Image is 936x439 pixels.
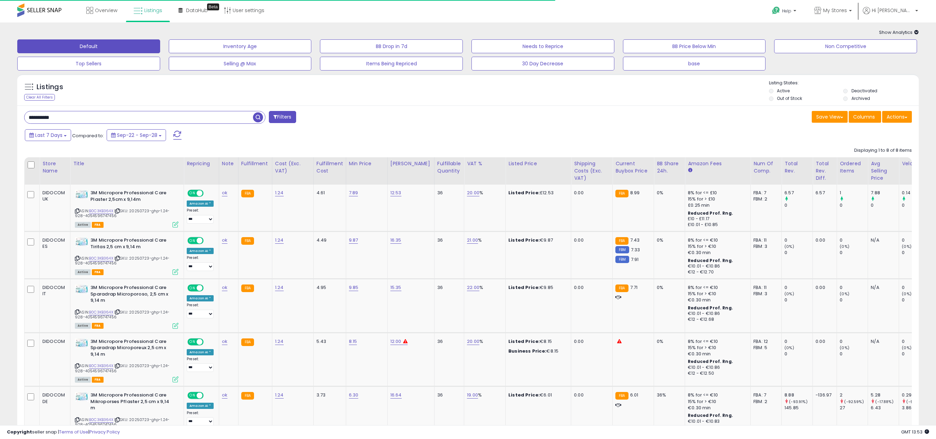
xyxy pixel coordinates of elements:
[767,1,803,22] a: Help
[902,284,930,291] div: 0
[902,190,930,196] div: 0.14
[471,39,614,53] button: Needs to Reprice
[853,113,875,120] span: Columns
[42,237,65,250] div: DIDOCOM ES
[241,237,254,245] small: FBA
[871,284,894,291] div: N/A
[75,392,89,402] img: 41vvoszaUEL._SL40_.jpg
[753,160,779,175] div: Num of Comp.
[508,189,540,196] b: Listed Price:
[871,202,899,208] div: 0
[615,160,651,175] div: Current Buybox Price
[437,237,459,243] div: 36
[89,429,120,435] a: Privacy Policy
[508,348,546,354] b: Business Price:
[187,403,214,409] div: Amazon AI *
[75,323,91,329] span: All listings currently available for purchase on Amazon
[812,111,848,123] button: Save View
[90,338,174,359] b: 3M Micropore Professional Care Sparadrap Microporeux 2,5 cm x 9,14 m
[816,160,834,182] div: Total Rev. Diff.
[688,291,745,297] div: 15% for > €10
[75,363,169,373] span: | SKU: 20250723-ghp-1.24-928-4054596747456
[316,392,341,398] div: 3.73
[823,7,847,14] span: My Stores
[169,39,312,53] button: Inventory Age
[188,285,197,291] span: ON
[688,338,745,345] div: 8% for <= €10
[241,392,254,400] small: FBA
[390,160,431,167] div: [PERSON_NAME]
[753,284,776,291] div: FBA: 11
[688,258,733,263] b: Reduced Prof. Rng.
[753,345,776,351] div: FBM: 5
[840,190,868,196] div: 1
[390,189,401,196] a: 12.53
[753,243,776,250] div: FBM: 3
[75,237,89,247] img: 41vvoszaUEL._SL40_.jpg
[615,190,628,197] small: FBA
[688,412,733,418] b: Reduced Prof. Rng.
[816,237,831,243] div: 0.00
[75,377,91,383] span: All listings currently available for purchase on Amazon
[390,237,401,244] a: 16.35
[902,291,911,297] small: (0%)
[777,88,790,94] label: Active
[508,160,568,167] div: Listed Price
[871,338,894,345] div: N/A
[42,284,65,297] div: DIDOCOM IT
[688,160,748,167] div: Amazon Fees
[902,351,930,357] div: 0
[203,190,214,196] span: OFF
[42,392,65,404] div: DIDOCOM DE
[688,365,745,371] div: €10.01 - €10.86
[241,338,254,346] small: FBA
[89,208,113,214] a: B0C3KB364X
[90,190,174,204] b: 3M Micropore Professional Care Plaster 2,5cm x 9,14m
[657,160,682,175] div: BB Share 24h.
[75,190,89,199] img: 41vvoszaUEL._SL40_.jpg
[688,399,745,405] div: 15% for > €10
[437,190,459,196] div: 36
[784,392,812,398] div: 8.88
[688,190,745,196] div: 8% for <= £10
[187,200,214,207] div: Amazon AI *
[320,39,463,53] button: BB Drop in 7d
[784,291,794,297] small: (0%)
[630,237,640,243] span: 7.43
[188,238,197,244] span: ON
[92,377,104,383] span: FBA
[688,243,745,250] div: 15% for > €10
[24,94,55,101] div: Clear All Filters
[657,237,680,243] div: 0%
[89,363,113,369] a: B0C3KB364X
[844,399,864,404] small: (-92.59%)
[574,190,607,196] div: 0.00
[784,338,812,345] div: 0
[753,338,776,345] div: FBA: 12
[882,111,912,123] button: Actions
[901,429,929,435] span: 2025-10-6 13:53 GMT
[902,244,911,249] small: (0%)
[688,222,745,228] div: £10.01 - £10.85
[467,237,500,243] div: %
[782,8,791,14] span: Help
[186,7,208,14] span: DataHub
[688,405,745,411] div: €0.30 min
[59,429,88,435] a: Terms of Use
[349,284,359,291] a: 9.85
[188,339,197,345] span: ON
[241,160,269,167] div: Fulfillment
[840,244,849,249] small: (0%)
[631,256,639,263] span: 7.91
[275,189,284,196] a: 1.24
[508,237,540,243] b: Listed Price:
[840,237,868,243] div: 0
[92,222,104,228] span: FBA
[203,238,214,244] span: OFF
[73,160,181,167] div: Title
[615,246,629,253] small: FBM
[188,393,197,399] span: ON
[35,132,62,139] span: Last 7 Days
[615,256,629,263] small: FBM
[863,7,918,22] a: Hi [PERSON_NAME]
